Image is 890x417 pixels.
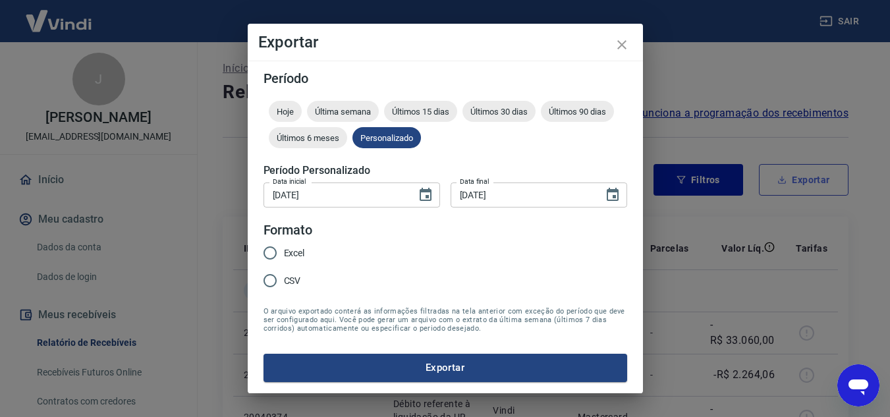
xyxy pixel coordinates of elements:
[837,364,879,406] iframe: Botão para abrir a janela de mensagens
[284,246,305,260] span: Excel
[284,274,301,288] span: CSV
[352,127,421,148] div: Personalizado
[541,101,614,122] div: Últimos 90 dias
[599,182,626,208] button: Choose date, selected date is 22 de set de 2025
[412,182,439,208] button: Choose date, selected date is 19 de set de 2025
[352,133,421,143] span: Personalizado
[460,177,489,186] label: Data final
[269,127,347,148] div: Últimos 6 meses
[606,29,638,61] button: close
[264,182,407,207] input: DD/MM/YYYY
[307,107,379,117] span: Última semana
[462,101,536,122] div: Últimos 30 dias
[269,133,347,143] span: Últimos 6 meses
[264,307,627,333] span: O arquivo exportado conterá as informações filtradas na tela anterior com exceção do período que ...
[269,107,302,117] span: Hoje
[462,107,536,117] span: Últimos 30 dias
[273,177,306,186] label: Data inicial
[264,72,627,85] h5: Período
[264,221,313,240] legend: Formato
[451,182,594,207] input: DD/MM/YYYY
[384,101,457,122] div: Últimos 15 dias
[258,34,632,50] h4: Exportar
[384,107,457,117] span: Últimos 15 dias
[264,354,627,381] button: Exportar
[269,101,302,122] div: Hoje
[264,164,627,177] h5: Período Personalizado
[307,101,379,122] div: Última semana
[541,107,614,117] span: Últimos 90 dias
